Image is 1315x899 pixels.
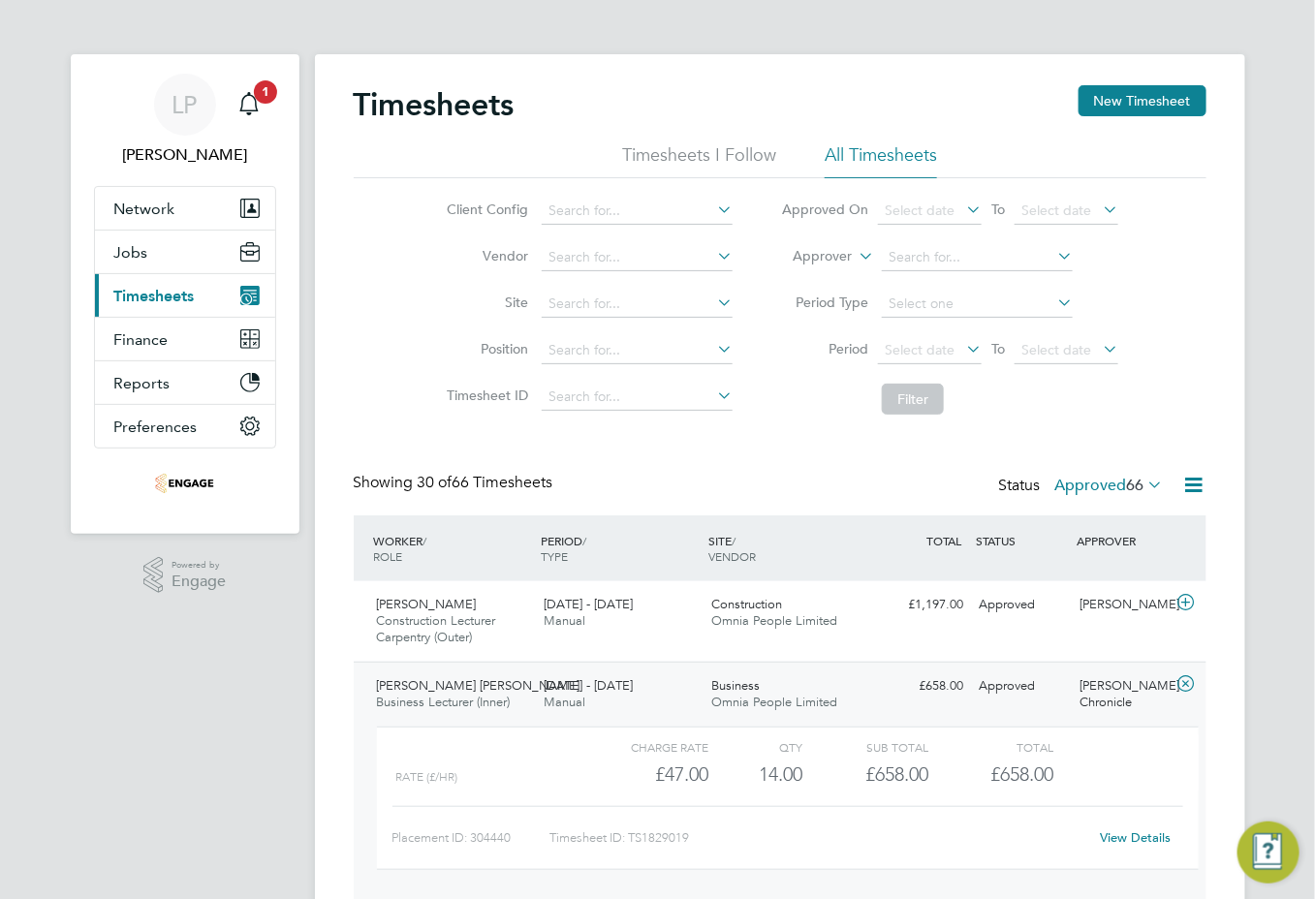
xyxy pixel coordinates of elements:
[1237,821,1299,883] button: Engage Resource Center
[885,341,955,358] span: Select date
[711,596,782,612] span: Construction
[550,822,1088,853] div: Timesheet ID: TS1829019
[392,822,550,853] div: Placement ID: 304440
[781,294,868,311] label: Period Type
[441,294,528,311] label: Site
[94,74,276,167] a: LP[PERSON_NAME]
[95,405,275,448] button: Preferences
[441,387,528,404] label: Timesheet ID
[95,231,275,273] button: Jobs
[882,244,1073,271] input: Search for...
[882,384,944,415] button: Filter
[542,384,733,411] input: Search for...
[396,770,458,784] span: Rate (£/HR)
[544,694,585,710] span: Manual
[803,759,928,790] div: £658.00
[423,533,427,548] span: /
[542,244,733,271] input: Search for...
[622,143,776,178] li: Timesheets I Follow
[709,735,803,759] div: QTY
[1055,476,1164,495] label: Approved
[1021,201,1091,219] span: Select date
[704,523,871,573] div: SITE
[1021,341,1091,358] span: Select date
[544,612,585,629] span: Manual
[583,759,708,790] div: £47.00
[825,143,937,178] li: All Timesheets
[885,201,955,219] span: Select date
[418,473,453,492] span: 30 of
[377,596,477,612] span: [PERSON_NAME]
[377,612,496,645] span: Construction Lecturer Carpentry (Outer)
[709,759,803,790] div: 14.00
[114,287,195,305] span: Timesheets
[542,291,733,318] input: Search for...
[441,247,528,264] label: Vendor
[94,143,276,167] span: Lowenna Pollard
[732,533,736,548] span: /
[143,557,226,594] a: Powered byEngage
[711,612,837,629] span: Omnia People Limited
[882,291,1073,318] input: Select one
[354,85,515,124] h2: Timesheets
[803,735,928,759] div: Sub Total
[544,677,633,694] span: [DATE] - [DATE]
[114,374,171,392] span: Reports
[536,523,704,573] div: PERIOD
[441,340,528,357] label: Position
[542,198,733,225] input: Search for...
[71,54,299,534] nav: Main navigation
[377,694,511,710] span: Business Lecturer (Inner)
[441,201,528,218] label: Client Config
[781,201,868,218] label: Approved On
[418,473,553,492] span: 66 Timesheets
[708,548,756,564] span: VENDOR
[990,762,1053,786] span: £658.00
[781,340,868,357] label: Period
[114,200,175,218] span: Network
[999,473,1168,500] div: Status
[986,197,1011,222] span: To
[114,243,148,262] span: Jobs
[541,548,568,564] span: TYPE
[95,361,275,404] button: Reports
[354,473,557,493] div: Showing
[172,92,198,117] span: LP
[582,533,586,548] span: /
[254,80,277,104] span: 1
[1127,476,1144,495] span: 66
[94,468,276,499] a: Go to home page
[1100,829,1171,846] a: View Details
[95,274,275,317] button: Timesheets
[377,677,580,694] span: [PERSON_NAME] [PERSON_NAME]
[172,557,226,573] span: Powered by
[230,74,268,136] a: 1
[927,533,962,548] span: TOTAL
[369,523,537,573] div: WORKER
[1072,523,1173,558] div: APPROVER
[155,468,213,499] img: omniapeople-logo-retina.png
[711,677,760,694] span: Business
[114,330,169,349] span: Finance
[172,573,226,590] span: Engage
[972,589,1073,621] div: Approved
[765,247,852,266] label: Approver
[871,589,972,621] div: £1,197.00
[544,596,633,612] span: [DATE] - [DATE]
[95,318,275,360] button: Finance
[1072,589,1173,621] div: [PERSON_NAME]
[583,735,708,759] div: Charge rate
[114,418,198,436] span: Preferences
[986,336,1011,361] span: To
[374,548,403,564] span: ROLE
[1079,85,1206,116] button: New Timesheet
[542,337,733,364] input: Search for...
[972,523,1073,558] div: STATUS
[871,670,972,702] div: £658.00
[928,735,1053,759] div: Total
[711,694,837,710] span: Omnia People Limited
[95,187,275,230] button: Network
[972,670,1073,702] div: Approved
[1072,670,1173,719] div: [PERSON_NAME] Chronicle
